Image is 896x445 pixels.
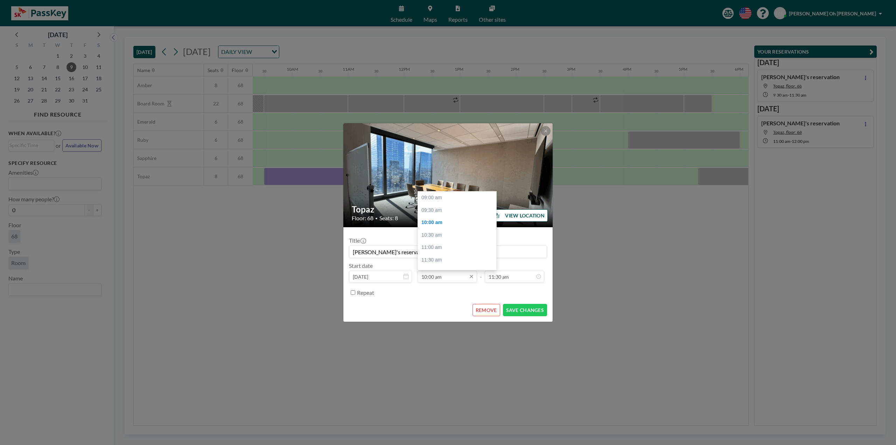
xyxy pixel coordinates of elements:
button: SAVE CHANGES [503,304,547,316]
img: 537.gif [343,116,553,235]
div: 09:30 am [418,204,500,217]
button: VIEW LOCATION [490,209,548,222]
div: 12:00 pm [418,266,500,279]
span: Seats: 8 [379,215,398,222]
div: 11:30 am [418,254,500,266]
label: Repeat [357,289,374,296]
div: 09:00 am [418,192,500,204]
input: (No title) [349,246,547,258]
div: 11:00 am [418,241,500,254]
div: 10:00 am [418,216,500,229]
span: - [480,265,482,280]
div: 10:30 am [418,229,500,242]
label: Start date [349,262,373,269]
button: REMOVE [472,304,500,316]
span: Floor: 68 [352,215,373,222]
span: • [375,216,378,221]
h2: Topaz [352,204,545,215]
label: Title [349,237,365,244]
